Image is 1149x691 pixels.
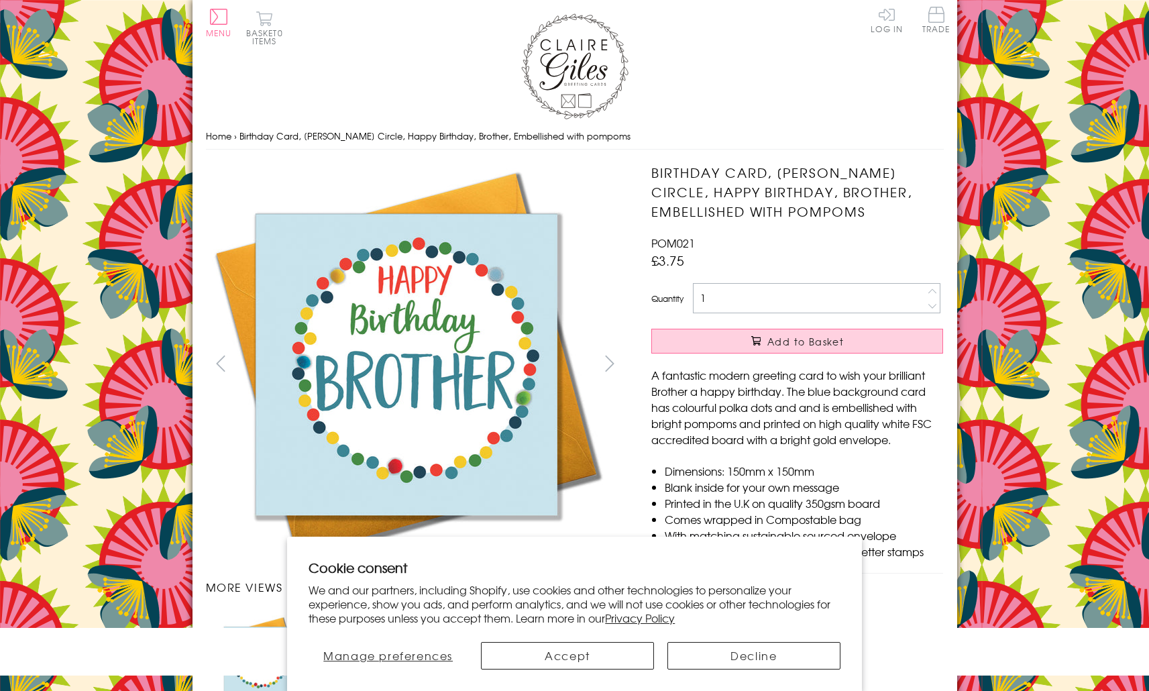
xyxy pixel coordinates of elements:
a: Home [206,129,231,142]
li: With matching sustainable sourced envelope [665,527,943,543]
span: 0 items [252,27,283,47]
a: Log In [871,7,903,33]
span: Birthday Card, [PERSON_NAME] Circle, Happy Birthday, Brother, Embellished with pompoms [239,129,631,142]
label: Quantity [651,293,683,305]
span: Add to Basket [767,335,844,348]
span: £3.75 [651,251,684,270]
span: POM021 [651,235,695,251]
button: Manage preferences [309,642,468,670]
button: prev [206,348,236,378]
li: Blank inside for your own message [665,479,943,495]
button: Decline [667,642,840,670]
h2: Cookie consent [309,558,840,577]
p: We and our partners, including Shopify, use cookies and other technologies to personalize your ex... [309,583,840,625]
nav: breadcrumbs [206,123,944,150]
h1: Birthday Card, [PERSON_NAME] Circle, Happy Birthday, Brother, Embellished with pompoms [651,163,943,221]
a: Privacy Policy [605,610,675,626]
button: Accept [481,642,654,670]
button: next [594,348,624,378]
h3: More views [206,579,625,595]
img: Birthday Card, Dotty Circle, Happy Birthday, Brother, Embellished with pompoms [624,163,1027,566]
li: Comes wrapped in Compostable bag [665,511,943,527]
span: › [234,129,237,142]
button: Menu [206,9,232,37]
img: Birthday Card, Dotty Circle, Happy Birthday, Brother, Embellished with pompoms [205,163,608,566]
button: Add to Basket [651,329,943,354]
span: Trade [922,7,950,33]
p: A fantastic modern greeting card to wish your brilliant Brother a happy birthday. The blue backgr... [651,367,943,447]
li: Printed in the U.K on quality 350gsm board [665,495,943,511]
button: Basket0 items [246,11,283,45]
li: Dimensions: 150mm x 150mm [665,463,943,479]
a: Trade [922,7,950,36]
span: Menu [206,27,232,39]
span: Manage preferences [323,647,453,663]
img: Claire Giles Greetings Cards [521,13,628,119]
